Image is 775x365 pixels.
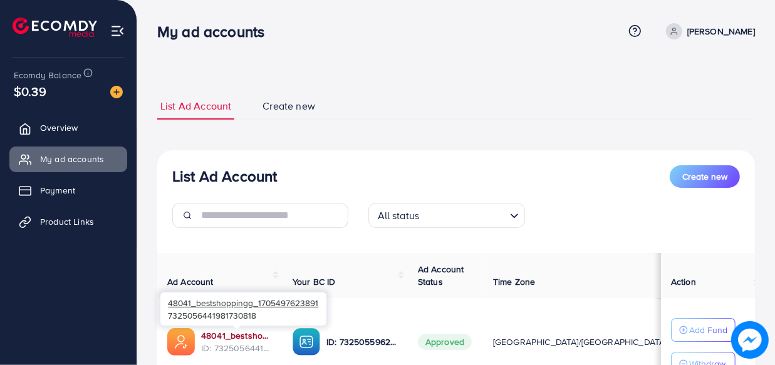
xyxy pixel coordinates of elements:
h3: My ad accounts [157,23,274,41]
span: Ecomdy Balance [14,69,81,81]
span: Product Links [40,215,94,228]
span: Create new [263,99,315,113]
a: Product Links [9,209,127,234]
span: ID: 7325056441981730818 [201,342,273,354]
img: ic-ba-acc.ded83a64.svg [293,328,320,356]
span: Ad Account Status [418,263,464,288]
span: Approved [418,334,472,350]
span: Your BC ID [293,275,336,288]
span: Payment [40,184,75,197]
img: menu [110,24,125,38]
input: Search for option [423,204,504,225]
div: Search for option [368,203,525,228]
a: Overview [9,115,127,140]
span: All status [375,207,422,225]
p: [PERSON_NAME] [687,24,755,39]
a: Payment [9,178,127,203]
span: [GEOGRAPHIC_DATA]/[GEOGRAPHIC_DATA] [493,336,667,348]
div: 7325056441981730818 [160,292,326,326]
span: Overview [40,121,78,134]
p: Add Fund [689,322,727,337]
span: List Ad Account [160,99,231,113]
span: $0.39 [14,82,46,100]
span: My ad accounts [40,153,104,165]
img: image [110,86,123,98]
a: My ad accounts [9,147,127,172]
span: Create new [682,170,727,183]
span: Ad Account [167,275,214,288]
span: Time Zone [493,275,535,288]
span: Action [671,275,696,288]
p: ID: 7325055962186809345 [326,334,398,349]
button: Create new [670,165,740,188]
span: 48041_bestshoppingg_1705497623891 [168,297,318,309]
img: image [731,321,769,359]
button: Add Fund [671,318,736,342]
img: ic-ads-acc.e4c84228.svg [167,328,195,356]
a: [PERSON_NAME] [661,23,755,39]
a: 48041_bestshoppingg_1705497623891 [201,329,273,342]
h3: List Ad Account [172,167,277,185]
img: logo [13,18,97,37]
